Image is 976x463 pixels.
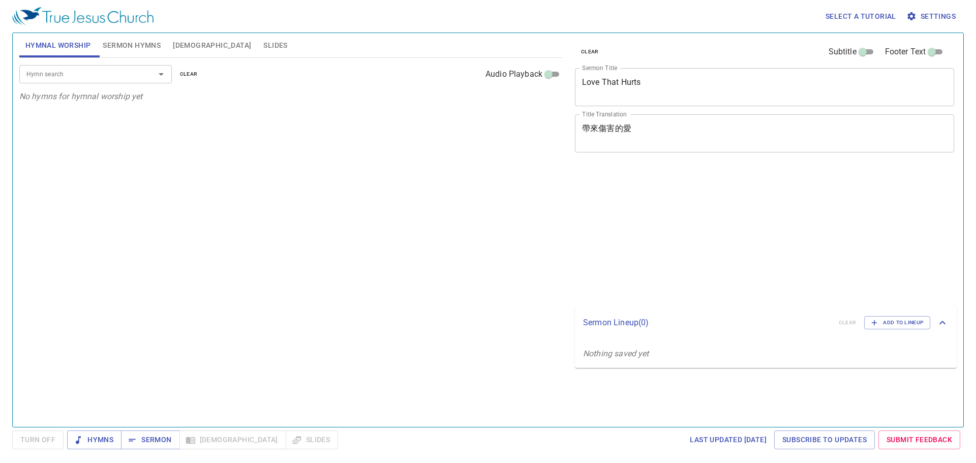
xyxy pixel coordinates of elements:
a: Subscribe to Updates [774,430,875,449]
button: Select a tutorial [821,7,900,26]
span: clear [180,70,198,79]
a: Submit Feedback [878,430,960,449]
button: Sermon [121,430,179,449]
span: Subtitle [829,46,857,58]
span: Hymns [75,434,113,446]
span: Hymnal Worship [25,39,91,52]
p: Sermon Lineup ( 0 ) [583,317,831,329]
button: Settings [904,7,960,26]
button: Hymns [67,430,121,449]
button: clear [575,46,605,58]
span: Audio Playback [485,68,542,80]
i: No hymns for hymnal worship yet [19,91,143,101]
span: Submit Feedback [887,434,952,446]
span: Last updated [DATE] [690,434,767,446]
a: Last updated [DATE] [686,430,771,449]
span: Sermon Hymns [103,39,161,52]
span: clear [581,47,599,56]
span: [DEMOGRAPHIC_DATA] [173,39,251,52]
span: Slides [263,39,287,52]
span: Subscribe to Updates [782,434,867,446]
span: Add to Lineup [871,318,924,327]
button: Open [154,67,168,81]
span: Sermon [129,434,171,446]
button: Add to Lineup [864,316,930,329]
span: Settings [908,10,956,23]
iframe: from-child [571,163,879,302]
textarea: Love That Hurts [582,77,947,97]
div: Sermon Lineup(0)clearAdd to Lineup [575,306,957,339]
i: Nothing saved yet [583,349,649,358]
textarea: 帶來傷害的愛 [582,124,947,143]
img: True Jesus Church [12,7,154,25]
span: Select a tutorial [826,10,896,23]
button: clear [174,68,204,80]
span: Footer Text [885,46,926,58]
